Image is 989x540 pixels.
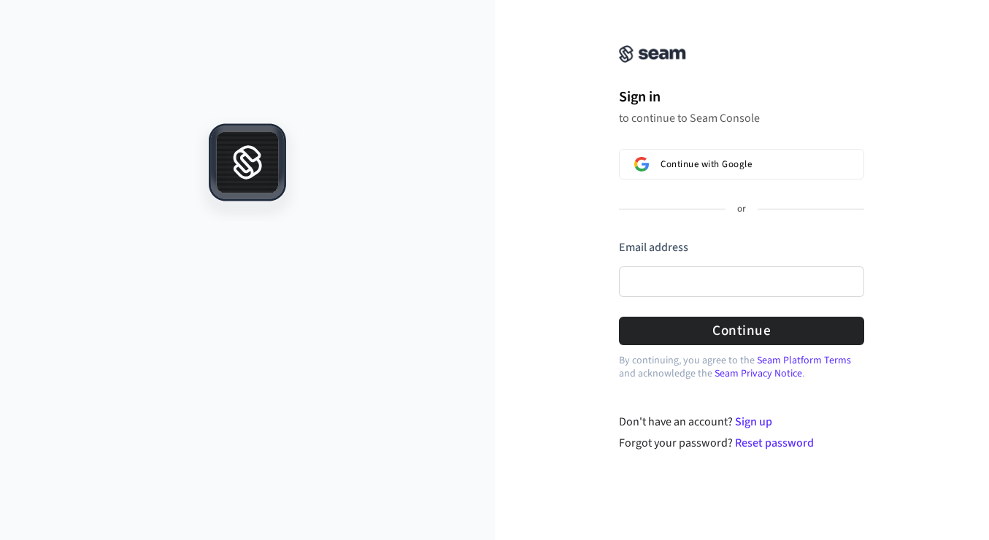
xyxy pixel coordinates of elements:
div: Forgot your password? [619,434,865,452]
p: to continue to Seam Console [619,111,864,126]
button: Sign in with GoogleContinue with Google [619,149,864,180]
a: Seam Platform Terms [757,353,851,368]
h1: Sign in [619,86,864,108]
img: Seam Console [619,45,686,63]
p: By continuing, you agree to the and acknowledge the . [619,354,864,380]
img: Sign in with Google [634,157,649,171]
p: or [737,203,746,216]
a: Reset password [735,435,814,451]
a: Seam Privacy Notice [715,366,802,381]
span: Continue with Google [661,158,752,170]
a: Sign up [735,414,772,430]
button: Continue [619,317,864,345]
div: Don't have an account? [619,413,865,431]
label: Email address [619,239,688,255]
